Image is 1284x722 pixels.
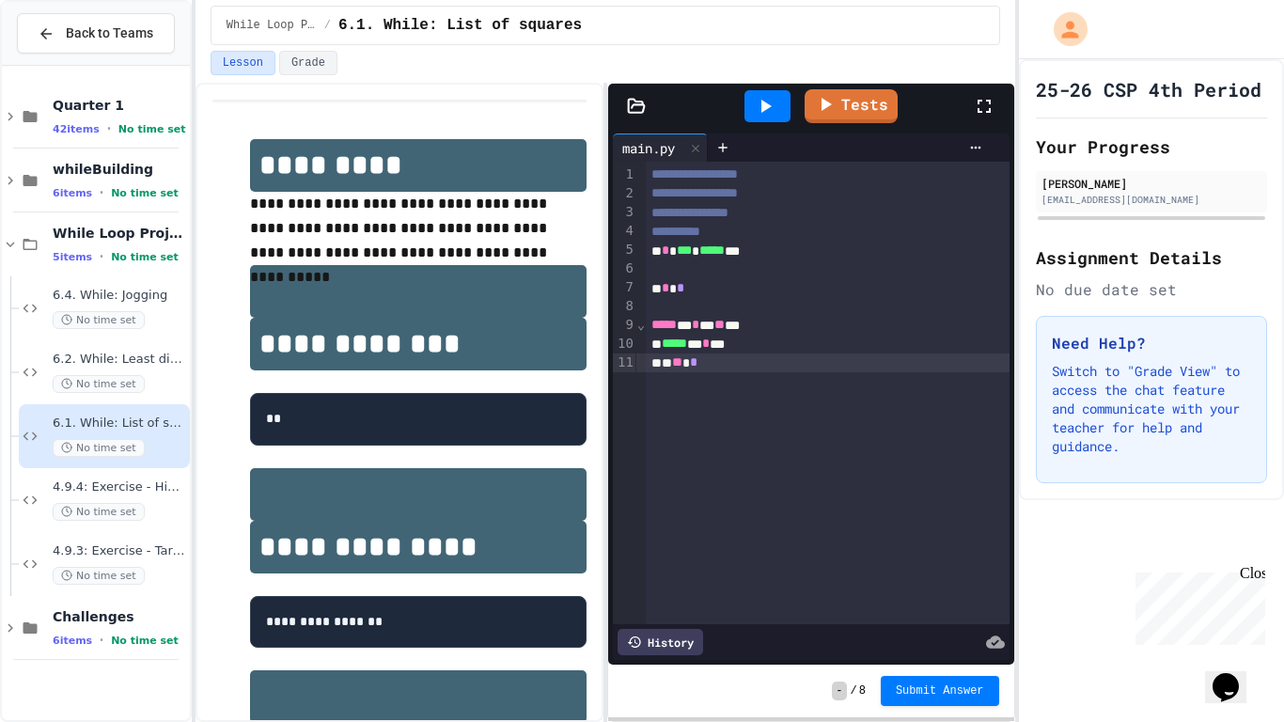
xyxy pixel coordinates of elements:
span: No time set [111,251,179,263]
div: 8 [613,297,636,316]
div: [PERSON_NAME] [1041,175,1261,192]
div: 4 [613,222,636,241]
span: No time set [111,635,179,647]
span: While Loop Projects [53,225,186,242]
span: 8 [859,683,866,698]
h1: 25-26 CSP 4th Period [1036,76,1261,102]
div: 9 [613,316,636,335]
span: 6.4. While: Jogging [53,288,186,304]
div: 6 [613,259,636,278]
span: - [832,682,846,700]
div: No due date set [1036,278,1267,301]
span: 6 items [53,187,92,199]
span: 5 items [53,251,92,263]
h2: Your Progress [1036,133,1267,160]
span: No time set [53,503,145,521]
span: • [100,185,103,200]
div: My Account [1034,8,1092,51]
a: Tests [805,89,898,123]
span: • [100,249,103,264]
span: 6 items [53,635,92,647]
span: whileBuilding [53,161,186,178]
span: 4.9.4: Exercise - Higher or Lower I [53,479,186,495]
div: 2 [613,184,636,203]
button: Back to Teams [17,13,175,54]
h3: Need Help? [1052,332,1251,354]
span: Fold line [635,317,645,332]
span: 6.1. While: List of squares [53,416,186,432]
span: No time set [118,123,186,135]
p: Switch to "Grade View" to access the chat feature and communicate with your teacher for help and ... [1052,362,1251,456]
div: main.py [613,138,684,158]
span: • [100,633,103,648]
span: 6.2. While: Least divisor [53,352,186,368]
span: Challenges [53,608,186,625]
span: No time set [53,375,145,393]
span: No time set [53,439,145,457]
div: 5 [613,241,636,259]
span: While Loop Projects [227,18,317,33]
span: 42 items [53,123,100,135]
span: No time set [111,187,179,199]
span: Back to Teams [66,24,153,43]
iframe: chat widget [1128,565,1265,645]
div: 10 [613,335,636,353]
span: • [107,121,111,136]
div: 1 [613,165,636,184]
div: 7 [613,278,636,297]
span: / [324,18,331,33]
div: History [618,629,703,655]
button: Lesson [211,51,275,75]
div: main.py [613,133,708,162]
span: No time set [53,567,145,585]
button: Grade [279,51,337,75]
span: 6.1. While: List of squares [338,14,582,37]
div: 11 [613,353,636,372]
h2: Assignment Details [1036,244,1267,271]
div: 3 [613,203,636,222]
span: / [851,683,857,698]
span: No time set [53,311,145,329]
span: Submit Answer [896,683,984,698]
span: 4.9.3: Exercise - Target Sum [53,543,186,559]
iframe: chat widget [1205,647,1265,703]
div: [EMAIL_ADDRESS][DOMAIN_NAME] [1041,193,1261,207]
div: Chat with us now!Close [8,8,130,119]
button: Submit Answer [881,676,999,706]
span: Quarter 1 [53,97,186,114]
